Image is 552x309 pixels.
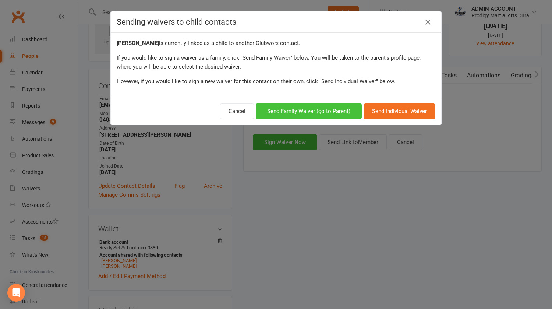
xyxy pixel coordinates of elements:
div: However, if you would like to sign a new waiver for this contact on their own, click "Send Indivi... [117,77,435,86]
div: Open Intercom Messenger [7,284,25,302]
button: Send Individual Waiver [364,103,435,119]
div: If you would like to sign a waiver as a family, click "Send Family Waiver" below. You will be tak... [117,53,435,71]
strong: [PERSON_NAME] [117,40,159,46]
h4: Sending waivers to child contacts [117,17,435,27]
div: is currently linked as a child to another Clubworx contact. [117,39,435,48]
button: Send Family Waiver (go to Parent) [256,103,362,119]
a: Close [422,16,434,28]
button: Cancel [220,103,254,119]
